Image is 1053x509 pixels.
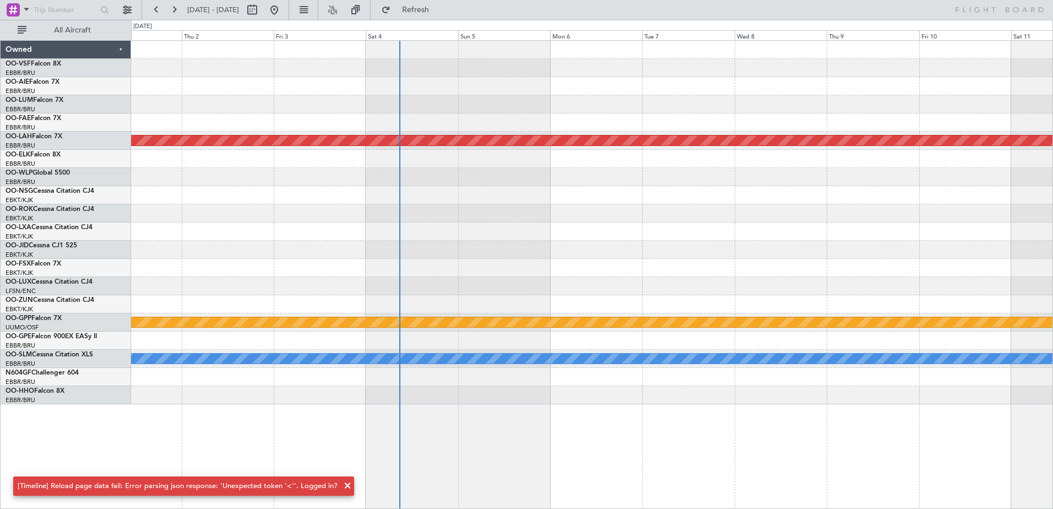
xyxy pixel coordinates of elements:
[6,351,93,358] a: OO-SLMCessna Citation XLS
[6,178,35,186] a: EBBR/BRU
[6,370,31,376] span: N604GF
[6,133,32,140] span: OO-LAH
[6,360,35,368] a: EBBR/BRU
[6,224,31,231] span: OO-LXA
[6,297,94,304] a: OO-ZUNCessna Citation CJ4
[458,30,550,40] div: Sun 5
[6,206,33,213] span: OO-ROK
[735,30,827,40] div: Wed 8
[6,242,77,249] a: OO-JIDCessna CJ1 525
[133,22,152,31] div: [DATE]
[6,115,61,122] a: OO-FAEFalcon 7X
[6,151,30,158] span: OO-ELK
[6,123,35,132] a: EBBR/BRU
[182,30,274,40] div: Thu 2
[6,315,62,322] a: OO-GPPFalcon 7X
[6,196,33,204] a: EBKT/KJK
[6,287,36,295] a: LFSN/ENC
[6,188,33,194] span: OO-NSG
[6,323,39,332] a: UUMO/OSF
[6,232,33,241] a: EBKT/KJK
[827,30,919,40] div: Thu 9
[6,315,31,322] span: OO-GPP
[6,297,33,304] span: OO-ZUN
[6,388,64,394] a: OO-HHOFalcon 8X
[34,2,97,18] input: Trip Number
[6,97,33,104] span: OO-LUM
[12,21,120,39] button: All Aircraft
[6,151,61,158] a: OO-ELKFalcon 8X
[6,370,79,376] a: N604GFChallenger 604
[6,333,31,340] span: OO-GPE
[6,206,94,213] a: OO-ROKCessna Citation CJ4
[366,30,458,40] div: Sat 4
[6,69,35,77] a: EBBR/BRU
[6,170,32,176] span: OO-WLP
[29,26,116,34] span: All Aircraft
[6,160,35,168] a: EBBR/BRU
[18,481,338,492] div: [Timeline] Reload page data fail: Error parsing json response: 'Unexpected token '<''. Logged in?
[642,30,734,40] div: Tue 7
[550,30,642,40] div: Mon 6
[6,351,32,358] span: OO-SLM
[6,97,63,104] a: OO-LUMFalcon 7X
[6,142,35,150] a: EBBR/BRU
[6,279,31,285] span: OO-LUX
[6,261,31,267] span: OO-FSX
[919,30,1011,40] div: Fri 10
[6,242,29,249] span: OO-JID
[393,6,439,14] span: Refresh
[6,224,93,231] a: OO-LXACessna Citation CJ4
[6,333,97,340] a: OO-GPEFalcon 900EX EASy II
[6,269,33,277] a: EBKT/KJK
[6,87,35,95] a: EBBR/BRU
[6,396,35,404] a: EBBR/BRU
[6,188,94,194] a: OO-NSGCessna Citation CJ4
[6,115,31,122] span: OO-FAE
[6,261,61,267] a: OO-FSXFalcon 7X
[6,388,34,394] span: OO-HHO
[6,342,35,350] a: EBBR/BRU
[6,378,35,386] a: EBBR/BRU
[6,133,62,140] a: OO-LAHFalcon 7X
[6,61,61,67] a: OO-VSFFalcon 8X
[6,279,93,285] a: OO-LUXCessna Citation CJ4
[89,30,181,40] div: Wed 1
[6,214,33,223] a: EBKT/KJK
[6,170,70,176] a: OO-WLPGlobal 5500
[274,30,366,40] div: Fri 3
[376,1,442,19] button: Refresh
[187,5,239,15] span: [DATE] - [DATE]
[6,61,31,67] span: OO-VSF
[6,79,59,85] a: OO-AIEFalcon 7X
[6,251,33,259] a: EBKT/KJK
[6,305,33,313] a: EBKT/KJK
[6,79,29,85] span: OO-AIE
[6,105,35,113] a: EBBR/BRU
